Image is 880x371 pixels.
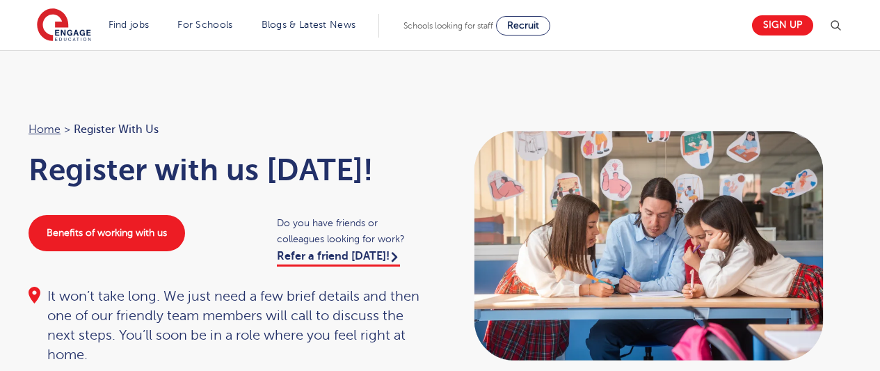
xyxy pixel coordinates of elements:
span: Schools looking for staff [403,21,493,31]
h1: Register with us [DATE]! [29,152,426,187]
a: Recruit [496,16,550,35]
span: Recruit [507,20,539,31]
a: Find jobs [109,19,150,30]
span: > [64,123,70,136]
nav: breadcrumb [29,120,426,139]
img: Engage Education [37,8,91,43]
span: Register with us [74,120,159,139]
a: Benefits of working with us [29,215,185,251]
span: Do you have friends or colleagues looking for work? [277,215,426,247]
a: Home [29,123,61,136]
a: Refer a friend [DATE]! [277,250,400,267]
a: Sign up [752,15,813,35]
a: For Schools [177,19,232,30]
div: It won’t take long. We just need a few brief details and then one of our friendly team members wi... [29,287,426,365]
a: Blogs & Latest News [262,19,356,30]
